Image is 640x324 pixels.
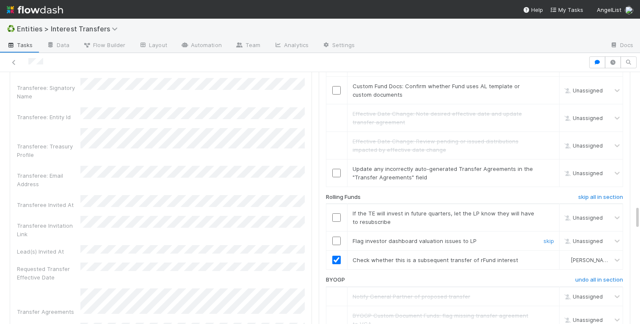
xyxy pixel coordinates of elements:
[353,110,522,126] span: Effective Date Change: Note desired effective date and update transfer agreement
[563,238,603,244] span: Unassigned
[353,257,518,263] span: Check whether this is a subsequent transfer of rFund interest
[7,25,15,32] span: ♻️
[575,277,623,283] h6: undo all in section
[17,171,80,188] div: Transferee: Email Address
[563,87,603,93] span: Unassigned
[597,6,621,13] span: AngelList
[17,221,80,238] div: Transferee Invitation Link
[7,41,33,49] span: Tasks
[17,247,80,256] div: Lead(s) Invited At
[563,170,603,176] span: Unassigned
[229,39,267,53] a: Team
[563,317,603,323] span: Unassigned
[625,6,633,14] img: avatar_abca0ba5-4208-44dd-8897-90682736f166.png
[353,210,534,225] span: If the TE will invest in future quarters, let the LP know they will have to resubscribe
[523,6,543,14] div: Help
[353,138,519,153] span: Effective Date Change: Review pending or issued distributions impacted by effective date change
[563,293,603,300] span: Unassigned
[571,257,612,263] span: [PERSON_NAME]
[550,6,583,13] span: My Tasks
[563,215,603,221] span: Unassigned
[578,194,623,201] h6: skip all in section
[578,194,623,204] a: skip all in section
[17,25,122,33] span: Entities > Interest Transfers
[550,6,583,14] a: My Tasks
[315,39,361,53] a: Settings
[40,39,76,53] a: Data
[17,142,80,159] div: Transferee: Treasury Profile
[563,142,603,148] span: Unassigned
[17,84,80,101] div: Transferee: Signatory Name
[17,201,80,209] div: Transferee Invited At
[563,115,603,121] span: Unassigned
[7,3,63,17] img: logo-inverted-e16ddd16eac7371096b0.svg
[83,41,125,49] span: Flow Builder
[17,307,80,316] div: Transfer Agreements
[17,113,80,121] div: Transferee: Entity Id
[17,265,80,282] div: Requested Transfer Effective Date
[563,257,570,263] img: avatar_abca0ba5-4208-44dd-8897-90682736f166.png
[353,293,470,300] span: Notify General Partner of proposed transfer
[543,237,554,244] a: skip
[132,39,174,53] a: Layout
[76,39,132,53] a: Flow Builder
[353,165,533,181] span: Update any incorrectly auto-generated Transfer Agreements in the "Transfer Agreements" field
[326,277,345,283] h6: BYOGP
[353,83,520,98] span: Custom Fund Docs: Confirm whether Fund uses AL template or custom documents
[603,39,640,53] a: Docs
[575,277,623,287] a: undo all in section
[267,39,315,53] a: Analytics
[353,237,477,244] span: Flag investor dashboard valuation issues to LP
[326,194,361,201] h6: Rolling Funds
[174,39,229,53] a: Automation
